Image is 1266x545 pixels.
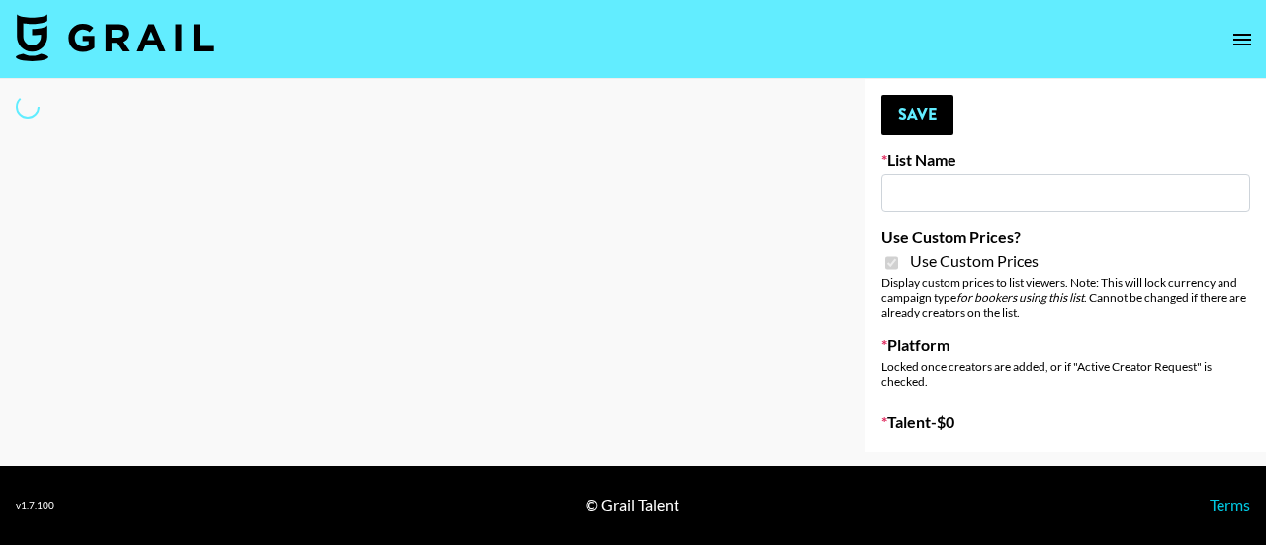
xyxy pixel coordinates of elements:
a: Terms [1210,496,1250,514]
em: for bookers using this list [956,290,1084,305]
div: v 1.7.100 [16,500,54,512]
span: Use Custom Prices [910,251,1039,271]
div: Locked once creators are added, or if "Active Creator Request" is checked. [881,359,1250,389]
button: Save [881,95,953,135]
label: Platform [881,335,1250,355]
label: Talent - $ 0 [881,412,1250,432]
div: Display custom prices to list viewers. Note: This will lock currency and campaign type . Cannot b... [881,275,1250,319]
label: List Name [881,150,1250,170]
button: open drawer [1222,20,1262,59]
label: Use Custom Prices? [881,227,1250,247]
img: Grail Talent [16,14,214,61]
div: © Grail Talent [586,496,679,515]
